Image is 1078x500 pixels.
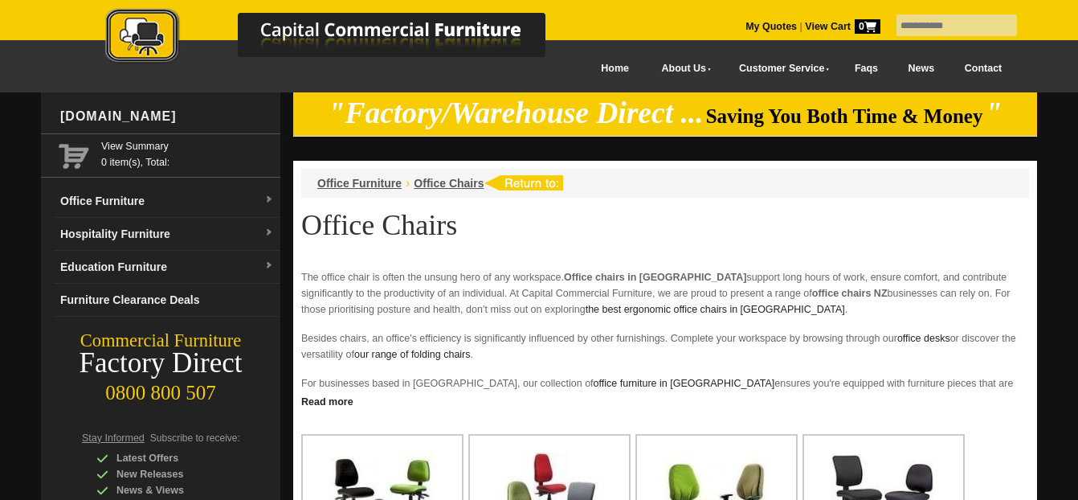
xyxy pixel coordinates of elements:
[54,185,280,218] a: Office Furnituredropdown
[301,375,1029,424] p: For businesses based in [GEOGRAPHIC_DATA], our collection of ensures you're equipped with furnitu...
[54,92,280,141] div: [DOMAIN_NAME]
[96,466,249,482] div: New Releases
[564,272,746,283] strong: Office chairs in [GEOGRAPHIC_DATA]
[406,175,410,191] li: ›
[721,51,839,87] a: Customer Service
[986,96,1002,129] em: "
[893,51,949,87] a: News
[54,218,280,251] a: Hospitality Furnituredropdown
[805,21,880,32] strong: View Cart
[264,195,274,205] img: dropdown
[317,177,402,190] a: Office Furniture
[264,228,274,238] img: dropdown
[61,8,623,72] a: Capital Commercial Furniture Logo
[41,330,280,352] div: Commercial Furniture
[101,138,274,168] span: 0 item(s), Total:
[101,138,274,154] a: View Summary
[82,432,145,444] span: Stay Informed
[301,210,1029,240] h1: Office Chairs
[41,374,280,404] div: 0800 800 507
[54,284,280,317] a: Furniture Clearance Deals
[329,96,704,129] em: "Factory/Warehouse Direct ...
[301,330,1029,363] p: Besides chairs, an office's efficiency is significantly influenced by other furnishings. Complete...
[301,269,1029,318] p: The office chair is often the unsung hero of any workspace. support long hours of work, ensure co...
[54,251,280,284] a: Education Furnituredropdown
[293,390,1037,410] a: Click to read more
[949,51,1017,87] a: Contact
[745,21,797,32] a: My Quotes
[839,51,893,87] a: Faqs
[96,450,249,466] div: Latest Offers
[484,175,563,191] img: return to
[897,333,950,344] a: office desks
[264,261,274,271] img: dropdown
[802,21,880,32] a: View Cart0
[354,349,471,360] a: our range of folding chairs
[855,19,880,34] span: 0
[706,105,983,127] span: Saving You Both Time & Money
[644,51,721,87] a: About Us
[812,288,888,299] strong: office chairs NZ
[414,177,484,190] a: Office Chairs
[586,304,845,315] a: the best ergonomic office chairs in [GEOGRAPHIC_DATA]
[61,8,623,67] img: Capital Commercial Furniture Logo
[96,482,249,498] div: News & Views
[150,432,240,444] span: Subscribe to receive:
[594,378,775,389] a: office furniture in [GEOGRAPHIC_DATA]
[41,352,280,375] div: Factory Direct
